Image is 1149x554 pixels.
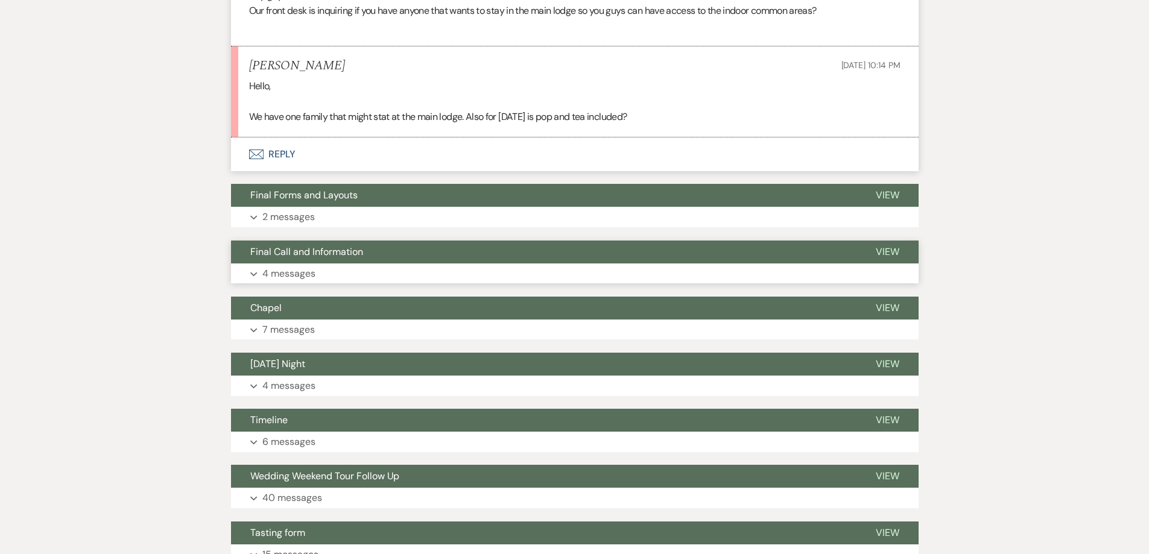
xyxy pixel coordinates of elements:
button: 4 messages [231,263,919,284]
button: 2 messages [231,207,919,227]
p: 6 messages [262,434,315,450]
span: Final Forms and Layouts [250,189,358,201]
span: Tasting form [250,526,305,539]
button: Tasting form [231,521,856,544]
button: 4 messages [231,376,919,396]
button: Chapel [231,297,856,319]
button: View [856,297,919,319]
span: View [876,414,899,426]
button: 7 messages [231,319,919,340]
button: View [856,409,919,432]
button: Final Call and Information [231,241,856,263]
button: Wedding Weekend Tour Follow Up [231,465,856,488]
button: View [856,465,919,488]
button: Final Forms and Layouts [231,184,856,207]
span: View [876,357,899,370]
button: 6 messages [231,432,919,452]
button: View [856,241,919,263]
p: 4 messages [262,378,315,394]
span: [DATE] 10:14 PM [841,60,901,71]
p: 4 messages [262,266,315,282]
button: View [856,184,919,207]
span: View [876,245,899,258]
span: View [876,301,899,314]
span: [DATE] Night [250,357,305,370]
span: Final Call and Information [250,245,363,258]
p: 7 messages [262,322,315,338]
p: 2 messages [262,209,315,225]
p: 40 messages [262,490,322,506]
p: We have one family that might stat at the main lodge. Also for [DATE] is pop and tea included? [249,109,901,125]
button: View [856,521,919,544]
button: 40 messages [231,488,919,508]
button: View [856,353,919,376]
span: Wedding Weekend Tour Follow Up [250,470,399,482]
span: Chapel [250,301,282,314]
button: Reply [231,137,919,171]
h5: [PERSON_NAME] [249,58,345,74]
button: [DATE] Night [231,353,856,376]
p: Our front desk is inquiring if you have anyone that wants to stay in the main lodge so you guys c... [249,3,901,19]
span: View [876,470,899,482]
span: View [876,526,899,539]
span: Timeline [250,414,288,426]
p: Hello, [249,78,901,94]
button: Timeline [231,409,856,432]
span: View [876,189,899,201]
